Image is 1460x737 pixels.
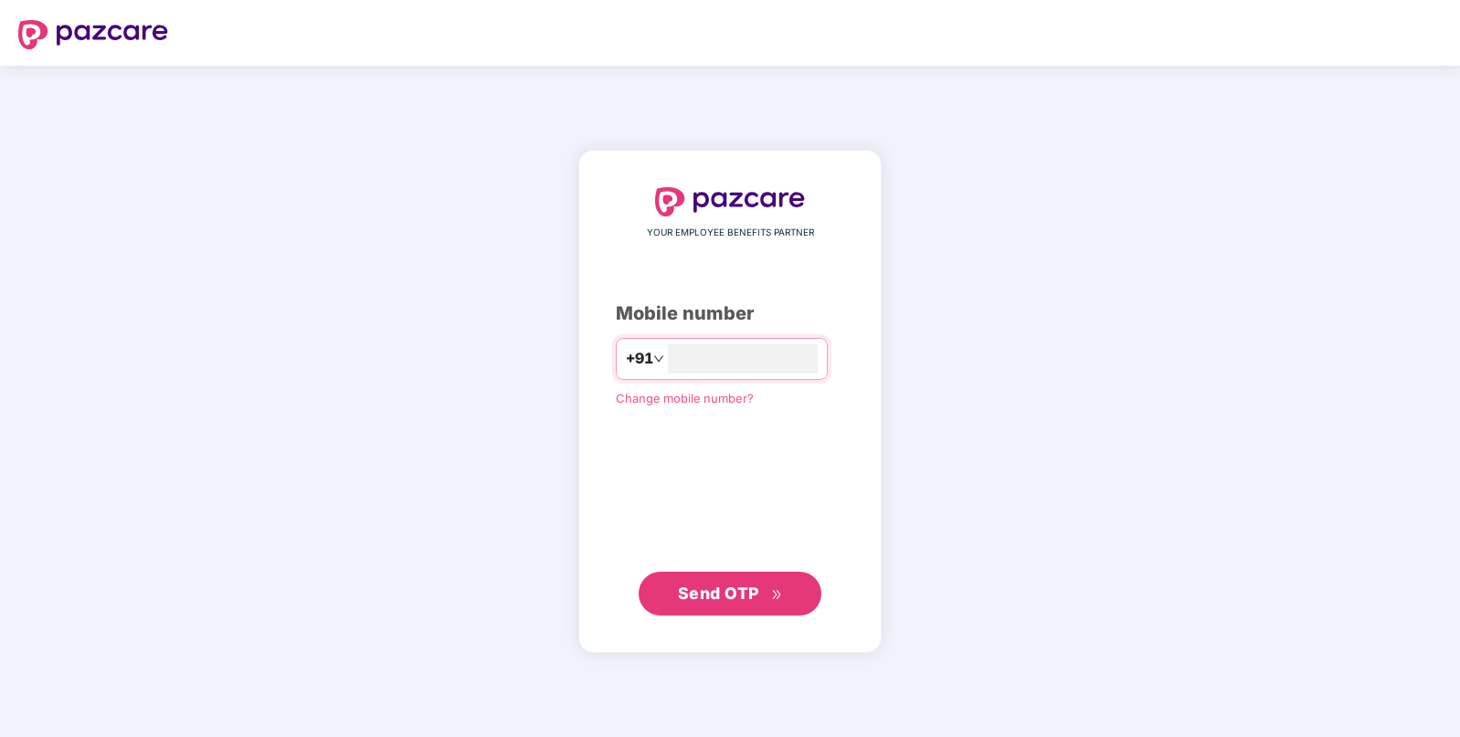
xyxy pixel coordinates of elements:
[653,353,664,364] span: down
[655,187,805,216] img: logo
[639,572,821,616] button: Send OTPdouble-right
[626,347,653,370] span: +91
[678,584,759,603] span: Send OTP
[647,226,814,240] span: YOUR EMPLOYEE BENEFITS PARTNER
[616,300,844,328] div: Mobile number
[616,391,754,405] a: Change mobile number?
[18,20,168,49] img: logo
[771,589,783,601] span: double-right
